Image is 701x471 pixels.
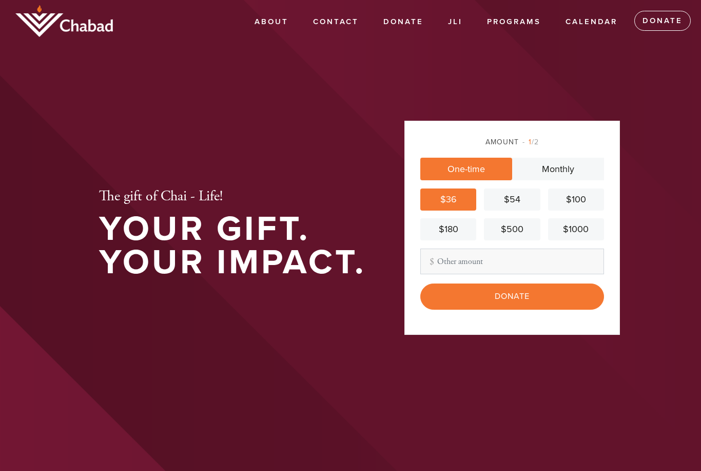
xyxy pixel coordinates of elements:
img: logo_half.png [15,5,113,37]
div: $500 [488,222,536,236]
a: Contact [305,12,366,32]
a: One-time [420,158,512,180]
span: 1 [529,138,532,146]
div: $54 [488,193,536,206]
a: Monthly [512,158,604,180]
input: Donate [420,284,604,309]
h2: The gift of Chai - Life! [99,188,371,205]
div: $100 [552,193,600,206]
div: $36 [424,193,472,206]
a: $36 [420,189,476,211]
span: /2 [522,138,539,146]
a: $1000 [548,218,604,240]
a: JLI [440,12,470,32]
a: Donate [376,12,431,32]
a: $180 [420,218,476,240]
div: Amount [420,137,604,147]
input: Other amount [420,249,604,274]
div: $180 [424,222,472,236]
a: About [247,12,296,32]
a: $54 [484,189,540,211]
a: Programs [479,12,549,32]
a: $100 [548,189,604,211]
h1: Your Gift. Your Impact. [99,213,371,279]
a: $500 [484,218,540,240]
div: $1000 [552,222,600,236]
a: Calendar [558,12,625,32]
a: Donate [634,11,691,31]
